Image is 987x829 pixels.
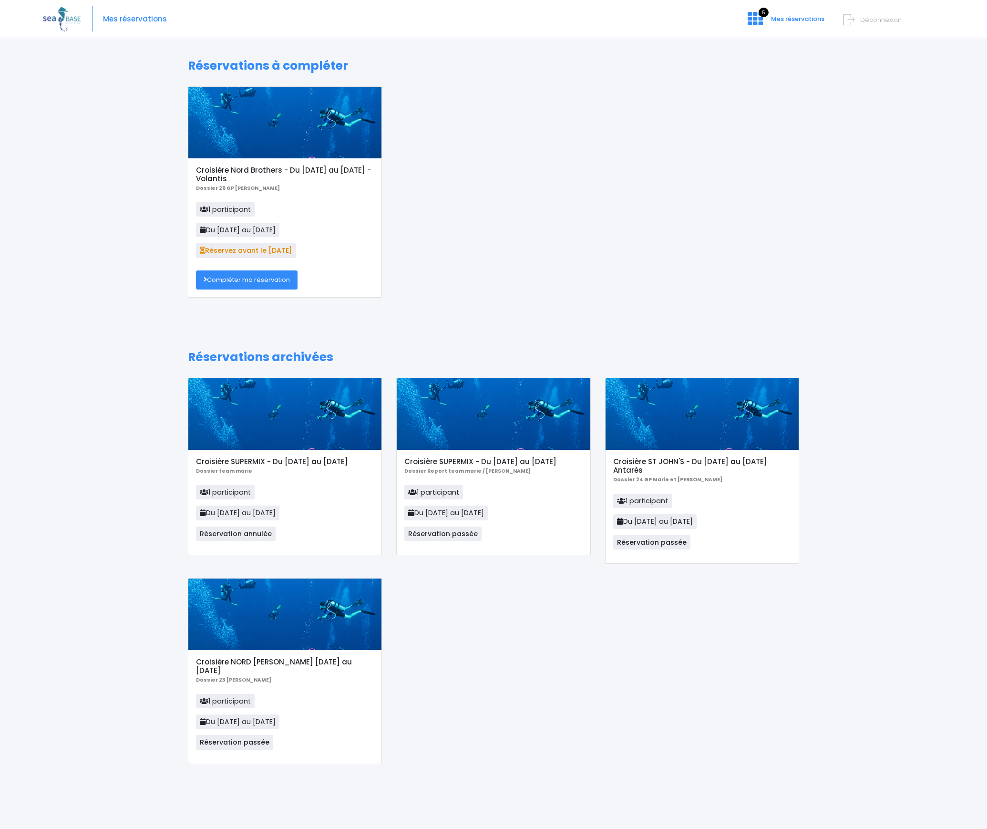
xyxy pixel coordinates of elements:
span: 1 participant [196,485,255,499]
h5: Croisière SUPERMIX - Du [DATE] au [DATE] [196,457,374,466]
span: Du [DATE] au [DATE] [196,506,279,520]
span: 1 participant [196,694,255,708]
h5: Croisière ST JOHN'S - Du [DATE] au [DATE] Antarès [613,457,791,475]
span: 1 participant [196,202,255,217]
h5: Croisière NORD [PERSON_NAME] [DATE] au [DATE] [196,658,374,675]
span: Mes réservations [771,14,824,23]
span: Du [DATE] au [DATE] [404,506,488,520]
b: Dossier 23 [PERSON_NAME] [196,676,271,684]
h1: Réservations archivées [188,350,800,364]
h5: Croisière SUPERMIX - Du [DATE] au [DATE] [404,457,582,466]
span: 5 [759,8,769,17]
h5: Croisière Nord Brothers - Du [DATE] au [DATE] - Volantis [196,166,374,183]
b: Dossier 24 GP Marie et [PERSON_NAME] [613,476,722,483]
span: Du [DATE] au [DATE] [196,715,279,729]
span: Du [DATE] au [DATE] [196,223,279,237]
span: Déconnexion [860,15,902,24]
b: Dossier team marie [196,467,252,475]
span: 1 participant [404,485,463,499]
span: Réservation passée [613,535,690,549]
span: Réservation passée [404,527,482,541]
span: Du [DATE] au [DATE] [613,514,697,528]
span: 1 participant [613,494,672,508]
span: Réservez avant le [DATE] [196,243,296,258]
b: Dossier 26 GP [PERSON_NAME] [196,185,280,192]
a: 5 Mes réservations [740,18,830,27]
b: Dossier Report team marie / [PERSON_NAME] [404,467,531,475]
a: Compléter ma réservation [196,270,298,290]
span: Réservation passée [196,735,273,749]
h1: Réservations à compléter [188,59,800,73]
span: Réservation annulée [196,527,276,541]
